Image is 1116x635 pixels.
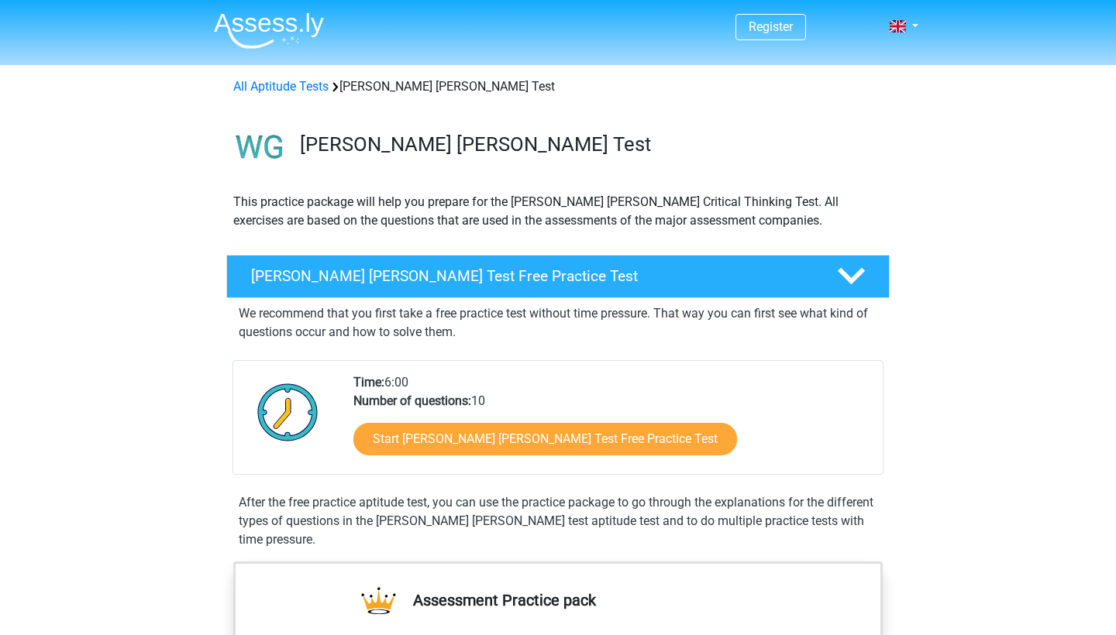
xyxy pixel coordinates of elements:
[749,19,793,34] a: Register
[227,115,293,180] img: watson glaser test
[239,304,877,342] p: We recommend that you first take a free practice test without time pressure. That way you can fir...
[233,79,329,94] a: All Aptitude Tests
[251,267,812,285] h4: [PERSON_NAME] [PERSON_NAME] Test Free Practice Test
[249,373,327,451] img: Clock
[214,12,324,49] img: Assessly
[232,493,883,549] div: After the free practice aptitude test, you can use the practice package to go through the explana...
[353,375,384,390] b: Time:
[353,393,471,408] b: Number of questions:
[220,255,896,298] a: [PERSON_NAME] [PERSON_NAME] Test Free Practice Test
[300,132,877,156] h3: [PERSON_NAME] [PERSON_NAME] Test
[233,193,883,230] p: This practice package will help you prepare for the [PERSON_NAME] [PERSON_NAME] Critical Thinking...
[353,423,737,455] a: Start [PERSON_NAME] [PERSON_NAME] Test Free Practice Test
[342,373,882,474] div: 6:00 10
[227,77,889,96] div: [PERSON_NAME] [PERSON_NAME] Test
